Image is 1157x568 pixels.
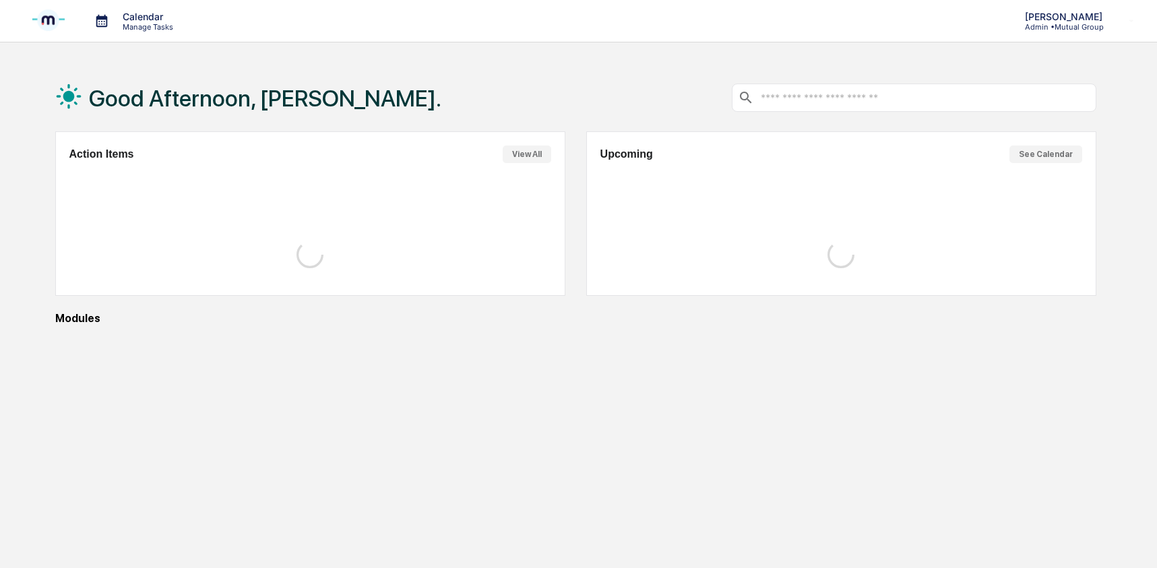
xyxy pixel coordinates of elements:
h2: Upcoming [600,148,653,160]
h1: Good Afternoon, [PERSON_NAME]. [89,85,441,112]
h2: Action Items [69,148,134,160]
p: Admin • Mutual Group [1014,22,1109,32]
img: logo [32,3,65,39]
p: Calendar [112,11,180,22]
p: [PERSON_NAME] [1014,11,1109,22]
p: Manage Tasks [112,22,180,32]
button: See Calendar [1009,146,1082,163]
button: View All [503,146,551,163]
div: Modules [55,312,1096,325]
